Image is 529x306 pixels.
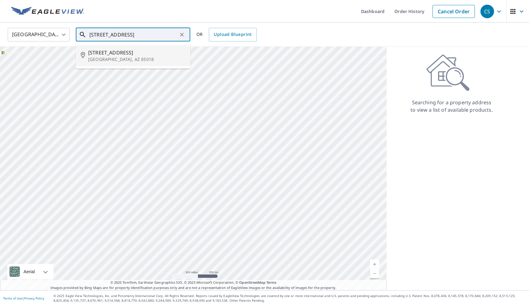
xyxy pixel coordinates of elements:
a: Privacy Policy [24,296,44,300]
div: Aerial [22,264,37,279]
div: CS [480,5,494,18]
a: Terms of Use [3,296,22,300]
span: © 2025 TomTom, Earthstar Geographics SIO, © 2025 Microsoft Corporation, © [110,280,277,285]
a: Terms [266,280,277,285]
span: [STREET_ADDRESS] [88,49,185,56]
button: Clear [178,30,186,39]
a: Current Level 5, Zoom In [370,260,379,269]
a: Upload Blueprint [209,28,256,41]
img: EV Logo [11,7,84,16]
div: OR [196,28,257,41]
div: [GEOGRAPHIC_DATA] [8,26,70,43]
input: Search by address or latitude-longitude [89,26,178,43]
p: [GEOGRAPHIC_DATA], AZ 85018 [88,56,185,62]
a: OpenStreetMap [239,280,265,285]
div: Aerial [7,264,54,279]
a: Cancel Order [432,5,475,18]
a: Current Level 5, Zoom Out [370,269,379,278]
p: | [3,296,44,300]
p: © 2025 Eagle View Technologies, Inc. and Pictometry International Corp. All Rights Reserved. Repo... [54,294,526,303]
p: Searching for a property address to view a list of available products. [410,99,493,114]
span: Upload Blueprint [214,31,252,38]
